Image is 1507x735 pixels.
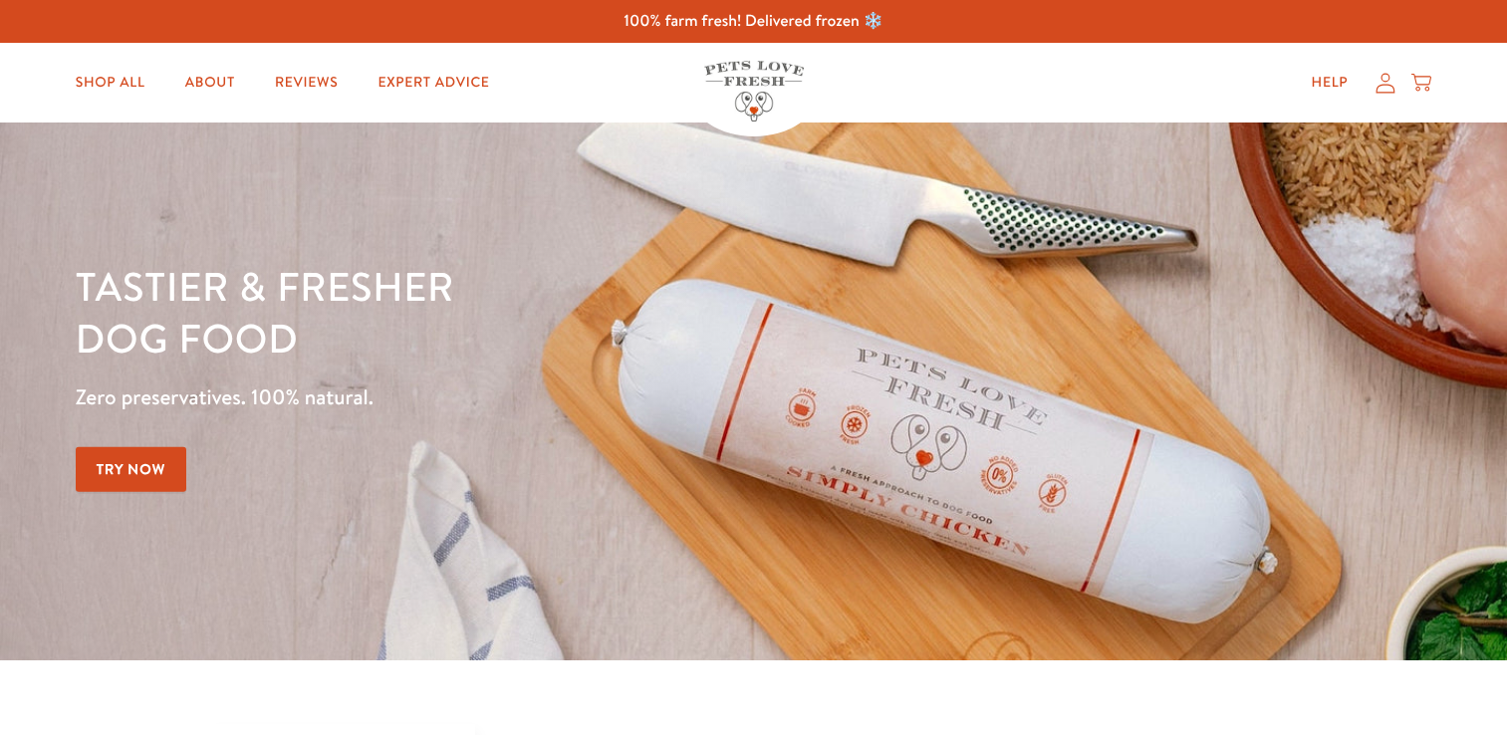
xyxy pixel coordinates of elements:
a: Try Now [76,447,187,492]
a: Help [1296,63,1365,103]
p: Zero preservatives. 100% natural. [76,379,980,415]
a: About [169,63,251,103]
a: Expert Advice [362,63,505,103]
h1: Tastier & fresher dog food [76,260,980,364]
a: Shop All [60,63,161,103]
img: Pets Love Fresh [704,61,804,122]
a: Reviews [259,63,354,103]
